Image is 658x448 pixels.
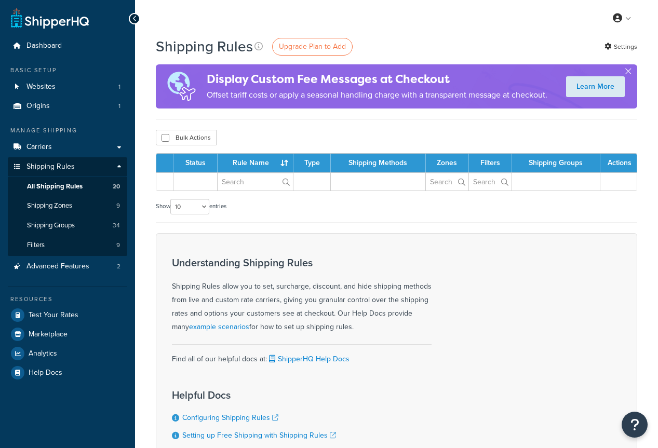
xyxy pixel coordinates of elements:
div: Manage Shipping [8,126,127,135]
a: Shipping Rules [8,157,127,177]
input: Search [469,173,512,191]
div: Find all of our helpful docs at: [172,344,432,366]
span: 1 [118,83,120,91]
a: Configuring Shipping Rules [182,412,278,423]
input: Search [426,173,468,191]
span: All Shipping Rules [27,182,83,191]
a: example scenarios [189,321,249,332]
span: Shipping Rules [26,162,75,171]
button: Open Resource Center [622,412,648,438]
span: Dashboard [26,42,62,50]
span: Advanced Features [26,262,89,271]
a: Help Docs [8,363,127,382]
h3: Understanding Shipping Rules [172,257,432,268]
span: Upgrade Plan to Add [279,41,346,52]
a: All Shipping Rules 20 [8,177,127,196]
h3: Helpful Docs [172,389,342,401]
a: ShipperHQ Home [11,8,89,29]
th: Status [173,154,218,172]
th: Filters [469,154,512,172]
a: ShipperHQ Help Docs [267,354,350,364]
a: Shipping Groups 34 [8,216,127,235]
input: Search [218,173,293,191]
a: Setting up Free Shipping with Shipping Rules [182,430,336,441]
a: Upgrade Plan to Add [272,38,353,56]
li: Shipping Zones [8,196,127,215]
a: Shipping Zones 9 [8,196,127,215]
span: Carriers [26,143,52,152]
a: Test Your Rates [8,306,127,324]
li: Websites [8,77,127,97]
span: 9 [116,241,120,250]
th: Actions [600,154,637,172]
div: Basic Setup [8,66,127,75]
a: Dashboard [8,36,127,56]
span: Origins [26,102,50,111]
span: 2 [117,262,120,271]
p: Offset tariff costs or apply a seasonal handling charge with a transparent message at checkout. [207,88,547,102]
h4: Display Custom Fee Messages at Checkout [207,71,547,88]
a: Advanced Features 2 [8,257,127,276]
li: Shipping Rules [8,157,127,256]
span: Websites [26,83,56,91]
li: Origins [8,97,127,116]
img: duties-banner-06bc72dcb5fe05cb3f9472aba00be2ae8eb53ab6f0d8bb03d382ba314ac3c341.png [156,64,207,108]
span: Test Your Rates [29,311,78,320]
button: Bulk Actions [156,130,217,145]
span: Shipping Groups [27,221,75,230]
a: Origins 1 [8,97,127,116]
a: Settings [605,39,637,54]
th: Shipping Groups [512,154,600,172]
th: Shipping Methods [331,154,425,172]
span: Filters [27,241,45,250]
a: Websites 1 [8,77,127,97]
span: 20 [113,182,120,191]
th: Rule Name [218,154,293,172]
div: Resources [8,295,127,304]
th: Zones [426,154,469,172]
span: Help Docs [29,369,62,377]
h1: Shipping Rules [156,36,253,57]
a: Analytics [8,344,127,363]
label: Show entries [156,199,226,214]
span: 9 [116,201,120,210]
a: Carriers [8,138,127,157]
span: Analytics [29,349,57,358]
span: Shipping Zones [27,201,72,210]
li: All Shipping Rules [8,177,127,196]
span: Marketplace [29,330,68,339]
span: 1 [118,102,120,111]
a: Learn More [566,76,625,97]
select: Showentries [170,199,209,214]
li: Advanced Features [8,257,127,276]
div: Shipping Rules allow you to set, surcharge, discount, and hide shipping methods from live and cus... [172,257,432,334]
li: Shipping Groups [8,216,127,235]
th: Type [293,154,331,172]
a: Filters 9 [8,236,127,255]
a: Marketplace [8,325,127,344]
span: 34 [113,221,120,230]
li: Filters [8,236,127,255]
